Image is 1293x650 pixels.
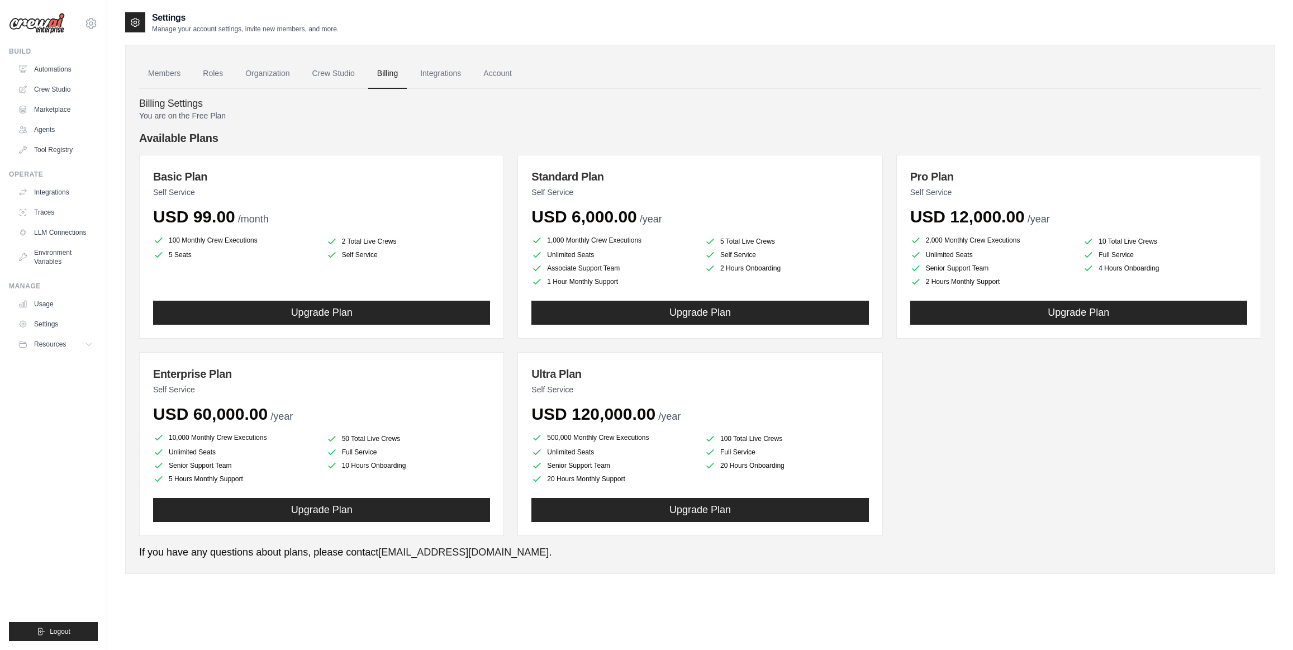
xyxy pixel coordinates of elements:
[153,169,490,184] h3: Basic Plan
[531,384,868,395] p: Self Service
[531,431,696,444] li: 500,000 Monthly Crew Executions
[236,59,298,89] a: Organization
[139,98,1261,110] h4: Billing Settings
[531,207,636,226] span: USD 6,000.00
[9,13,65,34] img: Logo
[531,447,696,458] li: Unlimited Seats
[50,627,70,636] span: Logout
[13,80,98,98] a: Crew Studio
[910,249,1075,260] li: Unlimited Seats
[153,431,317,444] li: 10,000 Monthly Crew Executions
[910,187,1247,198] p: Self Service
[531,249,696,260] li: Unlimited Seats
[13,141,98,159] a: Tool Registry
[910,276,1075,287] li: 2 Hours Monthly Support
[326,433,491,444] li: 50 Total Live Crews
[531,405,655,423] span: USD 120,000.00
[705,263,869,274] li: 2 Hours Onboarding
[153,207,235,226] span: USD 99.00
[531,301,868,325] button: Upgrade Plan
[326,236,491,247] li: 2 Total Live Crews
[153,460,317,471] li: Senior Support Team
[910,263,1075,274] li: Senior Support Team
[13,315,98,333] a: Settings
[1083,249,1247,260] li: Full Service
[153,405,268,423] span: USD 60,000.00
[705,249,869,260] li: Self Service
[378,547,549,558] a: [EMAIL_ADDRESS][DOMAIN_NAME]
[238,213,269,225] span: /month
[1083,263,1247,274] li: 4 Hours Onboarding
[531,366,868,382] h3: Ultra Plan
[153,498,490,522] button: Upgrade Plan
[153,249,317,260] li: 5 Seats
[153,366,490,382] h3: Enterprise Plan
[9,170,98,179] div: Operate
[13,60,98,78] a: Automations
[13,244,98,271] a: Environment Variables
[411,59,470,89] a: Integrations
[640,213,662,225] span: /year
[13,101,98,118] a: Marketplace
[153,473,317,485] li: 5 Hours Monthly Support
[531,263,696,274] li: Associate Support Team
[326,460,491,471] li: 10 Hours Onboarding
[910,169,1247,184] h3: Pro Plan
[13,183,98,201] a: Integrations
[531,473,696,485] li: 20 Hours Monthly Support
[13,121,98,139] a: Agents
[326,249,491,260] li: Self Service
[705,447,869,458] li: Full Service
[531,498,868,522] button: Upgrade Plan
[153,187,490,198] p: Self Service
[531,169,868,184] h3: Standard Plan
[531,460,696,471] li: Senior Support Team
[153,234,317,247] li: 100 Monthly Crew Executions
[153,384,490,395] p: Self Service
[270,411,293,422] span: /year
[9,622,98,641] button: Logout
[1083,236,1247,247] li: 10 Total Live Crews
[705,460,869,471] li: 20 Hours Onboarding
[474,59,521,89] a: Account
[705,236,869,247] li: 5 Total Live Crews
[910,301,1247,325] button: Upgrade Plan
[139,130,1261,146] h4: Available Plans
[13,335,98,353] button: Resources
[303,59,364,89] a: Crew Studio
[910,234,1075,247] li: 2,000 Monthly Crew Executions
[152,11,339,25] h2: Settings
[531,276,696,287] li: 1 Hour Monthly Support
[658,411,681,422] span: /year
[153,447,317,458] li: Unlimited Seats
[910,207,1025,226] span: USD 12,000.00
[139,545,1261,560] p: If you have any questions about plans, please contact .
[1028,213,1050,225] span: /year
[9,282,98,291] div: Manage
[13,295,98,313] a: Usage
[368,59,407,89] a: Billing
[34,340,66,349] span: Resources
[153,301,490,325] button: Upgrade Plan
[531,187,868,198] p: Self Service
[531,234,696,247] li: 1,000 Monthly Crew Executions
[9,47,98,56] div: Build
[194,59,232,89] a: Roles
[326,447,491,458] li: Full Service
[139,110,1261,121] p: You are on the Free Plan
[705,433,869,444] li: 100 Total Live Crews
[13,224,98,241] a: LLM Connections
[13,203,98,221] a: Traces
[139,59,189,89] a: Members
[152,25,339,34] p: Manage your account settings, invite new members, and more.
